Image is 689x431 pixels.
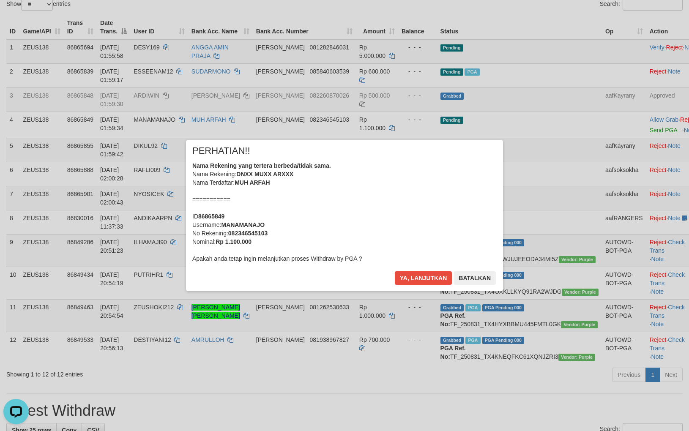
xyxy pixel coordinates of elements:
[228,230,268,237] b: 082346545103
[192,147,250,155] span: PERHATIAN!!
[395,271,452,285] button: Ya, lanjutkan
[235,179,270,186] b: MUH ARFAH
[221,221,265,228] b: MANAMANAJO
[454,271,496,285] button: Batalkan
[216,238,252,245] b: Rp 1.100.000
[192,161,497,263] div: Nama Rekening: Nama Terdaftar: =========== ID Username: No Rekening: Nominal: Apakah anda tetap i...
[236,171,293,177] b: DNXX MUXX ARXXX
[3,3,29,29] button: Open LiveChat chat widget
[192,162,331,169] b: Nama Rekening yang tertera berbeda/tidak sama.
[198,213,224,220] b: 86865849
